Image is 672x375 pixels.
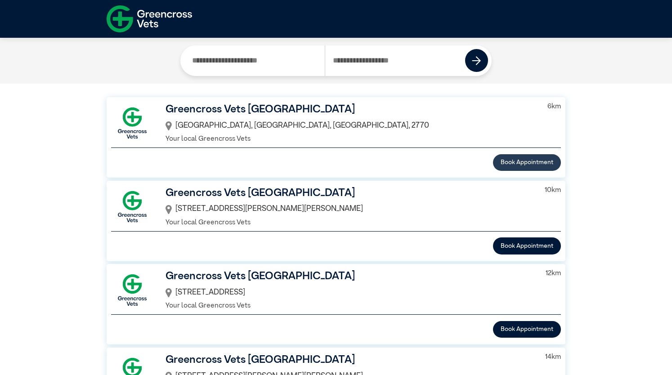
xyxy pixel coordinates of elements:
p: 12 km [546,268,561,279]
img: f-logo [107,2,192,36]
button: Book Appointment [493,321,561,338]
button: Book Appointment [493,154,561,171]
div: [GEOGRAPHIC_DATA], [GEOGRAPHIC_DATA], [GEOGRAPHIC_DATA], 2770 [166,118,535,134]
div: [STREET_ADDRESS] [166,285,533,301]
img: GX-Square.png [111,102,153,144]
input: Search by Clinic Name [184,45,324,76]
img: GX-Square.png [111,269,153,311]
p: Your local Greencross Vets [166,218,533,228]
input: Search by Postcode [325,45,466,76]
h3: Greencross Vets [GEOGRAPHIC_DATA] [166,352,533,368]
h3: Greencross Vets [GEOGRAPHIC_DATA] [166,268,533,285]
img: icon-right [472,56,481,65]
p: 14 km [545,352,561,362]
p: Your local Greencross Vets [166,301,533,311]
img: GX-Square.png [111,186,153,228]
h3: Greencross Vets [GEOGRAPHIC_DATA] [166,102,535,118]
div: [STREET_ADDRESS][PERSON_NAME][PERSON_NAME] [166,201,533,217]
p: Your local Greencross Vets [166,134,535,144]
p: 10 km [545,185,561,196]
button: Book Appointment [493,237,561,254]
h3: Greencross Vets [GEOGRAPHIC_DATA] [166,185,533,201]
p: 6 km [547,102,561,112]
